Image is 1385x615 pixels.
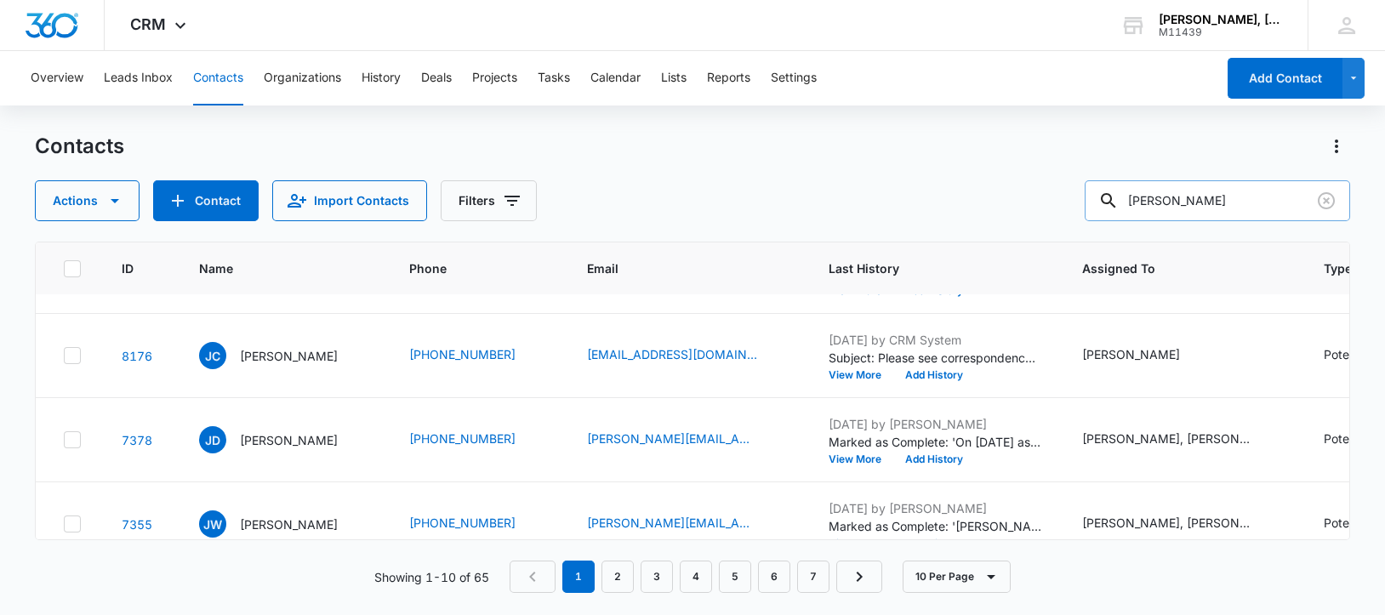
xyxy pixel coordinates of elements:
a: [EMAIL_ADDRESS][DOMAIN_NAME] [587,345,757,363]
a: [PHONE_NUMBER] [409,345,516,363]
p: [DATE] by CRM System [829,331,1041,349]
div: [PERSON_NAME], [PERSON_NAME], [PERSON_NAME] [1082,430,1252,447]
p: [DATE] by [PERSON_NAME] [829,499,1041,517]
button: Projects [472,51,517,105]
button: Clear [1313,187,1340,214]
span: Last History [829,259,1017,277]
p: [PERSON_NAME] [240,347,338,365]
span: JC [199,342,226,369]
div: Phone - (662) 403-9810 - Select to Edit Field [409,514,546,534]
div: account id [1159,26,1283,38]
button: Import Contacts [272,180,427,221]
input: Search Contacts [1085,180,1350,221]
button: Settings [771,51,817,105]
button: View More [829,286,893,296]
button: Leads Inbox [104,51,173,105]
button: Reports [707,51,750,105]
button: View More [829,538,893,549]
button: Calendar [590,51,641,105]
button: Add History [893,370,975,380]
span: CRM [130,15,166,33]
a: Page 4 [680,561,712,593]
p: Subject: Please see correspondence from [PERSON_NAME] | [PERSON_NAME], [PERSON_NAME] & [PERSON_NA... [829,349,1041,367]
p: Showing 1-10 of 65 [374,568,489,586]
div: [PERSON_NAME], [PERSON_NAME], [PERSON_NAME] [1082,514,1252,532]
button: Tasks [538,51,570,105]
a: Page 6 [758,561,790,593]
div: Assigned To - Barry Abbott, Nathaniel Goggans, Randi Wilson - Select to Edit Field [1082,514,1283,534]
a: Page 3 [641,561,673,593]
a: Navigate to contact details page for Jeff Cumming [122,349,152,363]
span: ID [122,259,134,277]
p: [PERSON_NAME] [240,431,338,449]
h1: Contacts [35,134,124,159]
div: Assigned To - Barry Abbott, Bill Colvin, Sabrina Currey - Select to Edit Field [1082,430,1283,450]
a: [PHONE_NUMBER] [409,430,516,447]
button: Actions [1323,133,1350,160]
a: Next Page [836,561,882,593]
button: History [362,51,401,105]
button: Add Contact [1228,58,1342,99]
button: Add History [893,286,975,296]
div: Email - jailsey@yahoo.com - Select to Edit Field [587,345,788,366]
a: Navigate to contact details page for Jeff Datzman [122,433,152,447]
div: Name - Jeff Datzman - Select to Edit Field [199,426,368,453]
button: Actions [35,180,140,221]
div: Assigned To - Barry Abbott - Select to Edit Field [1082,345,1211,366]
button: 10 Per Page [903,561,1011,593]
p: Marked as Complete: 'On [DATE] ask [PERSON_NAME] (cc [PERSON_NAME]) about sending a decline lette... [829,433,1041,451]
button: Overview [31,51,83,105]
span: JW [199,510,226,538]
div: [PERSON_NAME] [1082,345,1180,363]
em: 1 [562,561,595,593]
button: Contacts [193,51,243,105]
a: [PERSON_NAME][EMAIL_ADDRESS][DOMAIN_NAME] [587,430,757,447]
span: Email [587,259,763,277]
p: [DATE] by [PERSON_NAME] [829,415,1041,433]
div: Email - jeffrey.n.wickham@gmail.com - Select to Edit Field [587,514,788,534]
button: View More [829,454,893,464]
a: Page 5 [719,561,751,593]
div: Phone - (281) 755-7355 - Select to Edit Field [409,345,546,366]
p: Marked as Complete: '[PERSON_NAME], please send declination letter to PNC via email saying no con... [829,517,1041,535]
span: JD [199,426,226,453]
button: Add Contact [153,180,259,221]
button: Filters [441,180,537,221]
button: Organizations [264,51,341,105]
div: Email - Datzman@gmail.com - Select to Edit Field [587,430,788,450]
a: Page 2 [601,561,634,593]
button: View More [829,370,893,380]
a: [PERSON_NAME][EMAIL_ADDRESS][PERSON_NAME][DOMAIN_NAME] [587,514,757,532]
a: Navigate to contact details page for Jeff Wickham [122,517,152,532]
a: [PHONE_NUMBER] [409,514,516,532]
nav: Pagination [510,561,882,593]
span: Assigned To [1082,259,1258,277]
span: Phone [409,259,522,277]
div: Name - Jeff Cumming - Select to Edit Field [199,342,368,369]
div: Phone - (707) 249-4352 - Select to Edit Field [409,430,546,450]
div: account name [1159,13,1283,26]
div: Name - Jeff Wickham - Select to Edit Field [199,510,368,538]
button: Add History [893,454,975,464]
button: Lists [661,51,687,105]
a: Page 7 [797,561,829,593]
p: [PERSON_NAME] [240,515,338,533]
button: Deals [421,51,452,105]
button: Add History [893,538,975,549]
span: Name [199,259,344,277]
